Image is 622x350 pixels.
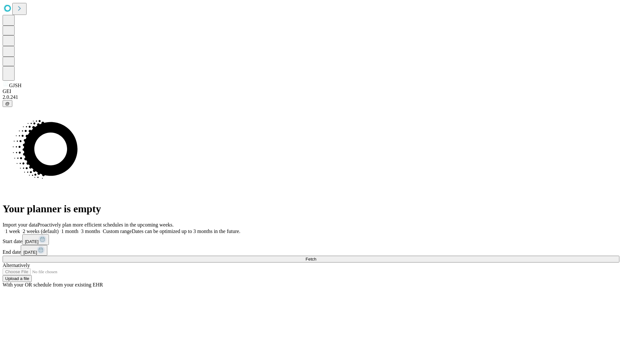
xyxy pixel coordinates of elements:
button: [DATE] [21,245,47,256]
span: 1 week [5,228,20,234]
span: With your OR schedule from your existing EHR [3,282,103,287]
span: Proactively plan more efficient schedules in the upcoming weeks. [38,222,174,227]
span: GJSH [9,83,21,88]
button: Upload a file [3,275,32,282]
span: Import your data [3,222,38,227]
div: GEI [3,88,619,94]
button: Fetch [3,256,619,262]
div: Start date [3,234,619,245]
span: 3 months [81,228,100,234]
span: Fetch [305,257,316,262]
button: [DATE] [22,234,49,245]
div: 2.0.241 [3,94,619,100]
span: Alternatively [3,262,30,268]
div: End date [3,245,619,256]
span: [DATE] [25,239,39,244]
span: @ [5,101,10,106]
button: @ [3,100,12,107]
span: Dates can be optimized up to 3 months in the future. [132,228,240,234]
span: Custom range [103,228,132,234]
span: 2 weeks (default) [23,228,59,234]
h1: Your planner is empty [3,203,619,215]
span: [DATE] [23,250,37,255]
span: 1 month [61,228,78,234]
